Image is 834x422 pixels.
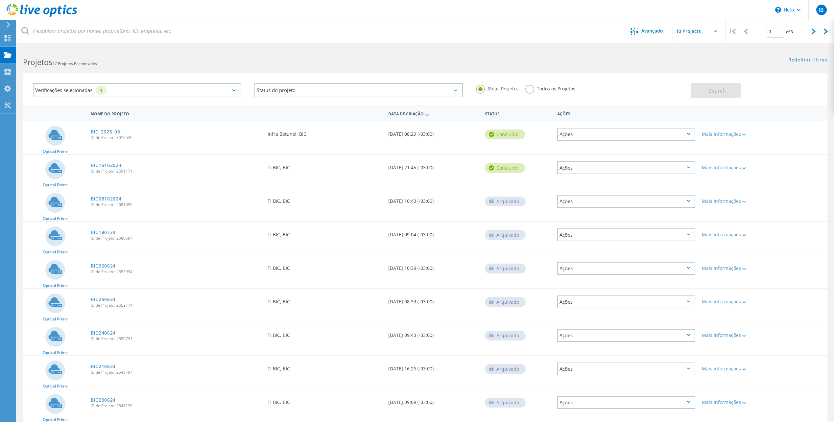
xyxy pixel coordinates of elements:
[91,297,116,302] a: BIC250624
[709,87,726,94] span: Search
[96,86,107,95] div: 1
[482,107,554,119] div: Status
[726,20,739,43] div: |
[91,169,261,173] span: ID de Projeto: 2691171
[788,58,827,63] a: Redefinir filtros
[43,183,68,187] span: Optical Prime
[43,284,68,288] span: Optical Prime
[702,165,760,170] div: Mais informações
[91,337,261,341] span: ID de Projeto: 2550791
[485,264,526,273] div: Arquivado
[264,255,385,277] div: TI BIC, BIC
[91,331,116,335] a: BIC240624
[385,255,482,277] div: [DATE] 10:39 (-03:00)
[91,203,261,207] span: ID de Projeto: 2681095
[385,322,482,344] div: [DATE] 09:43 (-03:00)
[43,317,68,321] span: Optical Prime
[385,222,482,244] div: [DATE] 09:04 (-03:00)
[557,128,695,141] div: Ações
[557,228,695,241] div: Ações
[819,7,824,12] span: IB
[485,364,526,374] div: Arquivado
[691,83,741,98] button: Search
[641,29,663,33] span: Avançado
[91,398,116,402] a: BIC200624
[385,107,482,120] div: Data de Criação
[702,299,760,304] div: Mais informações
[91,163,122,168] a: BIC15102024
[702,366,760,371] div: Mais informações
[264,389,385,411] div: TI BIC, BIC
[264,155,385,176] div: TI BIC, BIC
[23,57,52,67] b: Projetos
[557,295,695,308] div: Ações
[385,155,482,176] div: [DATE] 21:45 (-03:00)
[91,303,261,307] span: ID de Projeto: 2552174
[385,121,482,143] div: [DATE] 08:29 (-03:00)
[91,236,261,240] span: ID de Projeto: 2580697
[91,129,120,134] a: BIC_2025_08
[7,14,77,18] a: Live Optics Dashboard
[43,150,68,153] span: Optical Prime
[385,289,482,311] div: [DATE] 08:39 (-03:00)
[43,351,68,355] span: Optical Prime
[702,199,760,203] div: Mais informações
[264,356,385,378] div: TI BIC, BIC
[485,163,525,173] div: Concluído
[264,121,385,143] div: Infra Betunel, BIC
[476,85,519,91] label: Meus Projetos
[91,270,261,274] span: ID de Projeto: 2553934
[485,197,526,206] div: Arquivado
[485,398,526,408] div: Arquivado
[43,250,68,254] span: Optical Prime
[821,20,834,43] div: |
[702,132,760,136] div: Mais informações
[702,333,760,338] div: Mais informações
[557,262,695,275] div: Ações
[525,85,575,91] label: Todos os Projetos
[557,161,695,174] div: Ações
[702,232,760,237] div: Mais informações
[264,188,385,210] div: TI BIC, BIC
[91,370,261,374] span: ID de Projeto: 2548107
[264,222,385,244] div: TI BIC, BIC
[87,107,264,119] div: Nome do Projeto
[254,83,463,97] div: Status do projeto
[91,404,261,408] span: ID de Projeto: 2546139
[91,364,116,369] a: BIC210624
[91,264,116,268] a: BIC260624
[485,230,526,240] div: Arquivado
[775,7,781,13] svg: \n
[264,289,385,311] div: TI BIC, BIC
[33,83,241,97] div: Verificações selecionadas
[264,322,385,344] div: TI BIC, BIC
[385,356,482,378] div: [DATE] 16:26 (-03:00)
[557,396,695,409] div: Ações
[485,129,525,139] div: Concluído
[702,266,760,270] div: Mais informações
[385,389,482,411] div: [DATE] 09:09 (-03:00)
[43,217,68,221] span: Optical Prime
[91,230,116,235] a: BIC180724
[702,400,760,405] div: Mais informações
[91,136,261,140] span: ID de Projeto: 3010545
[557,195,695,208] div: Ações
[43,418,68,422] span: Optical Prime
[786,29,793,35] span: of 3
[43,384,68,388] span: Optical Prime
[554,107,699,119] div: Ações
[52,61,97,66] span: 27 Projetos Encontrados
[485,331,526,340] div: Arquivado
[557,329,695,342] div: Ações
[91,197,122,201] a: BIC08102024
[485,297,526,307] div: Arquivado
[557,363,695,375] div: Ações
[385,188,482,210] div: [DATE] 10:43 (-03:00)
[16,20,621,43] input: Pesquisar projetos por nome, proprietário, ID, empresa, etc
